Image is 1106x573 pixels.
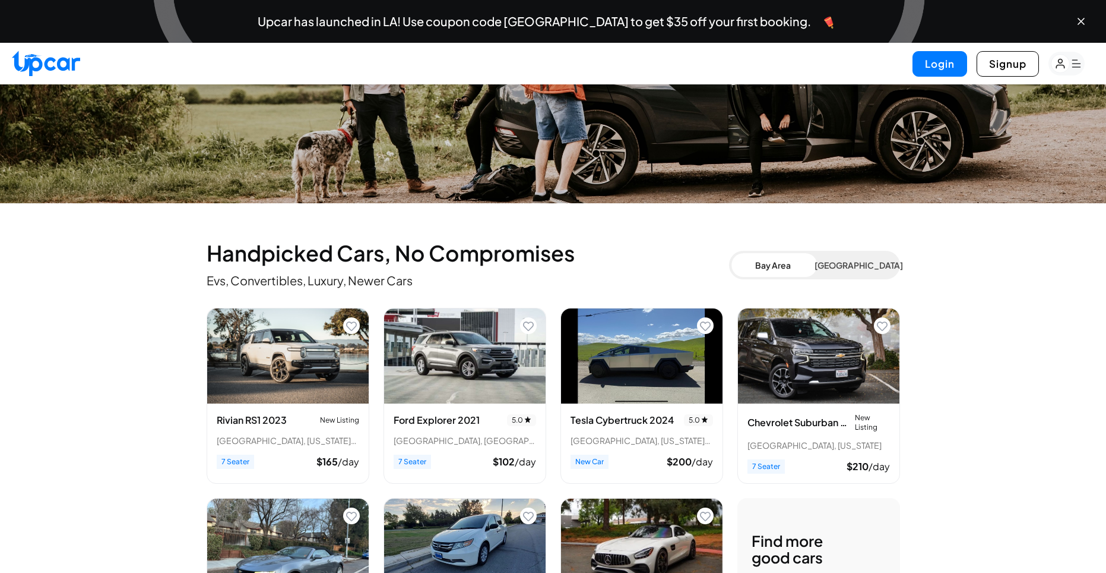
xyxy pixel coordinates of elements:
button: Add to favorites [697,317,714,334]
span: 7 Seater [217,455,254,469]
span: New Listing [855,413,889,432]
h2: Handpicked Cars, No Compromises [207,241,729,265]
img: star [701,416,708,423]
h3: Rivian RS1 2023 [217,413,287,427]
button: Add to favorites [343,508,360,524]
h3: Tesla Cybertruck 2024 [571,413,674,427]
button: Close banner [1075,15,1087,27]
div: View details for Ford Explorer 2021 [384,308,546,484]
span: New Car [571,455,609,469]
h3: Find more good cars [752,533,823,566]
img: Upcar Logo [12,51,80,76]
div: [GEOGRAPHIC_DATA], [GEOGRAPHIC_DATA] • 2 trips [394,435,536,446]
span: $ 210 [847,460,869,473]
button: Add to favorites [697,508,714,524]
div: [GEOGRAPHIC_DATA], [US_STATE] [747,439,890,451]
img: Ford Explorer 2021 [384,308,546,404]
span: $ 200 [667,455,692,468]
div: 5.0 [507,414,536,426]
span: /day [515,455,536,468]
button: Add to favorites [874,317,890,334]
img: Rivian RS1 2023 [207,308,369,404]
span: $ 165 [316,455,338,468]
span: 7 Seater [747,459,785,474]
button: Add to favorites [343,317,360,334]
button: Signup [977,51,1039,77]
span: Upcar has launched in LA! Use coupon code [GEOGRAPHIC_DATA] to get $35 off your first booking. [258,15,811,27]
span: New Listing [320,415,359,425]
div: View details for Chevrolet Suburban 2022 [737,308,900,484]
div: View details for Tesla Cybertruck 2024 [560,308,723,484]
img: star [524,416,531,423]
button: Add to favorites [520,508,537,524]
img: Tesla Cybertruck 2024 [561,308,722,404]
button: Login [912,51,967,77]
div: View details for Rivian RS1 2023 [207,308,369,484]
button: Bay Area [731,253,815,277]
h3: Ford Explorer 2021 [394,413,480,427]
span: /day [869,460,890,473]
img: Chevrolet Suburban 2022 [738,308,899,404]
h3: Chevrolet Suburban 2022 [747,415,851,430]
span: /day [692,455,713,468]
span: /day [338,455,359,468]
span: $ 102 [493,455,515,468]
span: 7 Seater [394,455,431,469]
div: 5.0 [684,414,713,426]
button: [GEOGRAPHIC_DATA] [815,253,898,277]
p: Evs, Convertibles, Luxury, Newer Cars [207,272,729,289]
div: [GEOGRAPHIC_DATA], [US_STATE] • 2 trips [217,435,359,446]
button: Add to favorites [520,317,537,334]
div: [GEOGRAPHIC_DATA], [US_STATE] • 2 trips [571,435,713,446]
